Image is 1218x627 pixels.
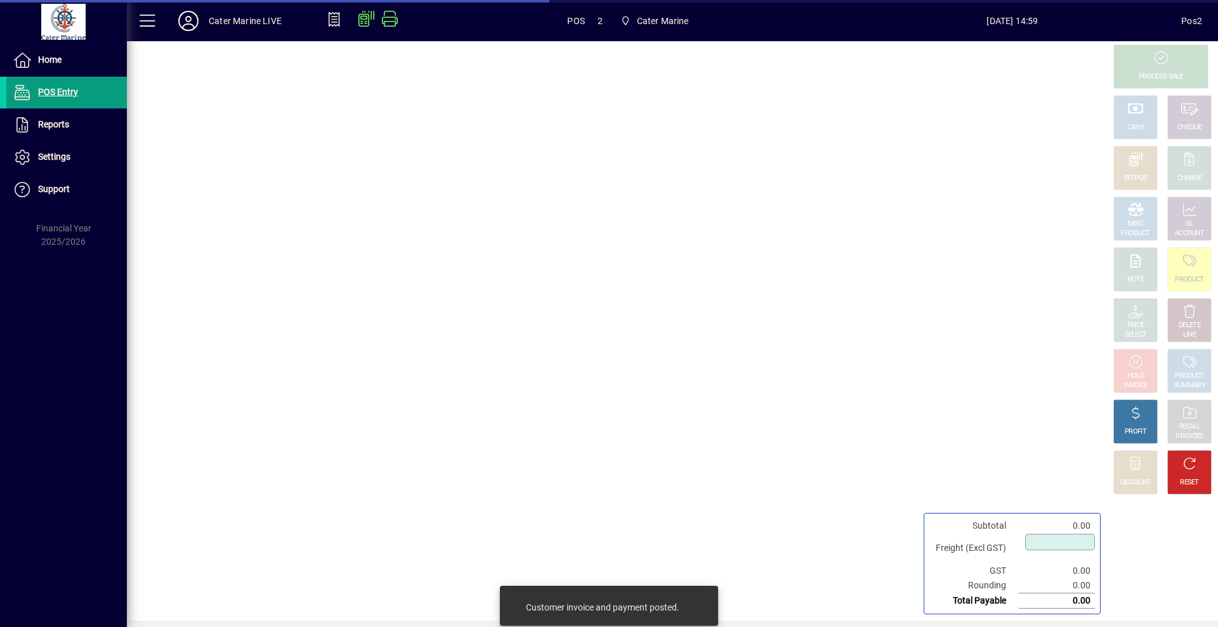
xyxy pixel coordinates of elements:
td: 0.00 [1019,564,1095,578]
span: Support [38,184,70,194]
div: CASH [1127,123,1144,133]
div: EFTPOS [1124,174,1148,183]
span: Cater Marine [637,11,689,31]
a: Support [6,174,127,205]
td: Rounding [929,578,1019,593]
span: Settings [38,152,70,162]
a: Reports [6,109,127,141]
div: LINE [1183,330,1196,340]
span: 2 [598,11,603,31]
div: GL [1186,219,1194,229]
td: 0.00 [1019,519,1095,533]
a: Home [6,44,127,76]
div: RESET [1180,478,1199,488]
span: Cater Marine [615,10,694,32]
span: POS Entry [38,87,78,97]
td: Total Payable [929,593,1019,609]
div: DISCOUNT [1120,478,1151,488]
td: Freight (Excl GST) [929,533,1019,564]
div: Pos2 [1181,11,1202,31]
td: 0.00 [1019,593,1095,609]
div: DELETE [1179,321,1200,330]
td: 0.00 [1019,578,1095,593]
div: PRODUCT [1121,229,1149,238]
div: PRODUCT [1175,275,1203,285]
div: Cater Marine LIVE [209,11,282,31]
div: SUMMARY [1174,381,1205,391]
span: POS [567,11,585,31]
div: PRODUCT [1175,372,1203,381]
div: Customer invoice and payment posted. [526,601,679,614]
div: NOTE [1127,275,1144,285]
div: CHARGE [1177,174,1202,183]
button: Profile [168,10,209,32]
div: INVOICES [1175,432,1203,441]
span: Home [38,55,62,65]
div: RECALL [1179,422,1201,432]
div: HOLD [1127,372,1144,381]
div: MISC [1128,219,1143,229]
div: CHEQUE [1177,123,1202,133]
a: Settings [6,141,127,173]
div: INVOICE [1123,381,1147,391]
div: PROCESS SALE [1139,72,1183,82]
div: PROFIT [1125,427,1146,437]
td: Subtotal [929,519,1019,533]
div: PRICE [1127,321,1144,330]
td: GST [929,564,1019,578]
div: SELECT [1125,330,1147,340]
span: Reports [38,119,69,129]
span: [DATE] 14:59 [844,11,1182,31]
div: ACCOUNT [1175,229,1204,238]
